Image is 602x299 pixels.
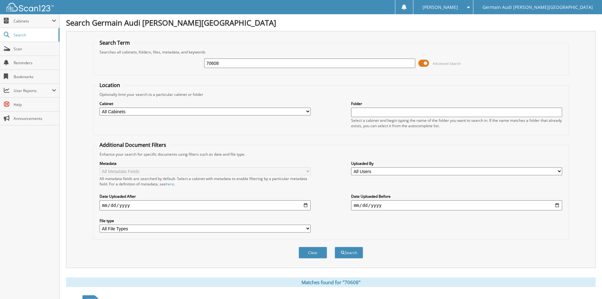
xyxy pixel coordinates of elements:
button: Clear [299,247,327,259]
a: here [166,181,174,187]
h1: Search Germain Audi [PERSON_NAME][GEOGRAPHIC_DATA] [66,17,596,28]
label: Metadata [100,161,311,166]
img: scan123-logo-white.svg [6,3,54,11]
span: Announcements [14,116,56,121]
legend: Location [96,82,123,89]
div: Searches all cabinets, folders, files, metadata, and keywords [96,49,565,55]
span: Advanced Search [433,61,461,66]
div: Select a cabinet and begin typing the name of the folder you want to search in. If the name match... [351,118,562,128]
label: Date Uploaded Before [351,194,562,199]
span: Scan [14,46,56,52]
span: Bookmarks [14,74,56,79]
div: Matches found for "70608" [66,277,596,287]
label: File type [100,218,311,223]
span: Reminders [14,60,56,65]
legend: Additional Document Filters [96,141,169,148]
label: Date Uploaded After [100,194,311,199]
span: Help [14,102,56,107]
input: start [100,200,311,210]
div: All metadata fields are searched by default. Select a cabinet with metadata to enable filtering b... [100,176,311,187]
span: Search [14,32,55,38]
div: Optionally limit your search to a particular cabinet or folder [96,92,565,97]
label: Cabinet [100,101,311,106]
label: Uploaded By [351,161,562,166]
input: end [351,200,562,210]
button: Search [335,247,363,259]
label: Folder [351,101,562,106]
div: Enhance your search for specific documents using filters such as date and file type. [96,152,565,157]
span: User Reports [14,88,52,93]
span: [PERSON_NAME] [423,5,458,9]
span: Cabinets [14,18,52,24]
span: Germain Audi [PERSON_NAME][GEOGRAPHIC_DATA] [483,5,593,9]
legend: Search Term [96,39,133,46]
